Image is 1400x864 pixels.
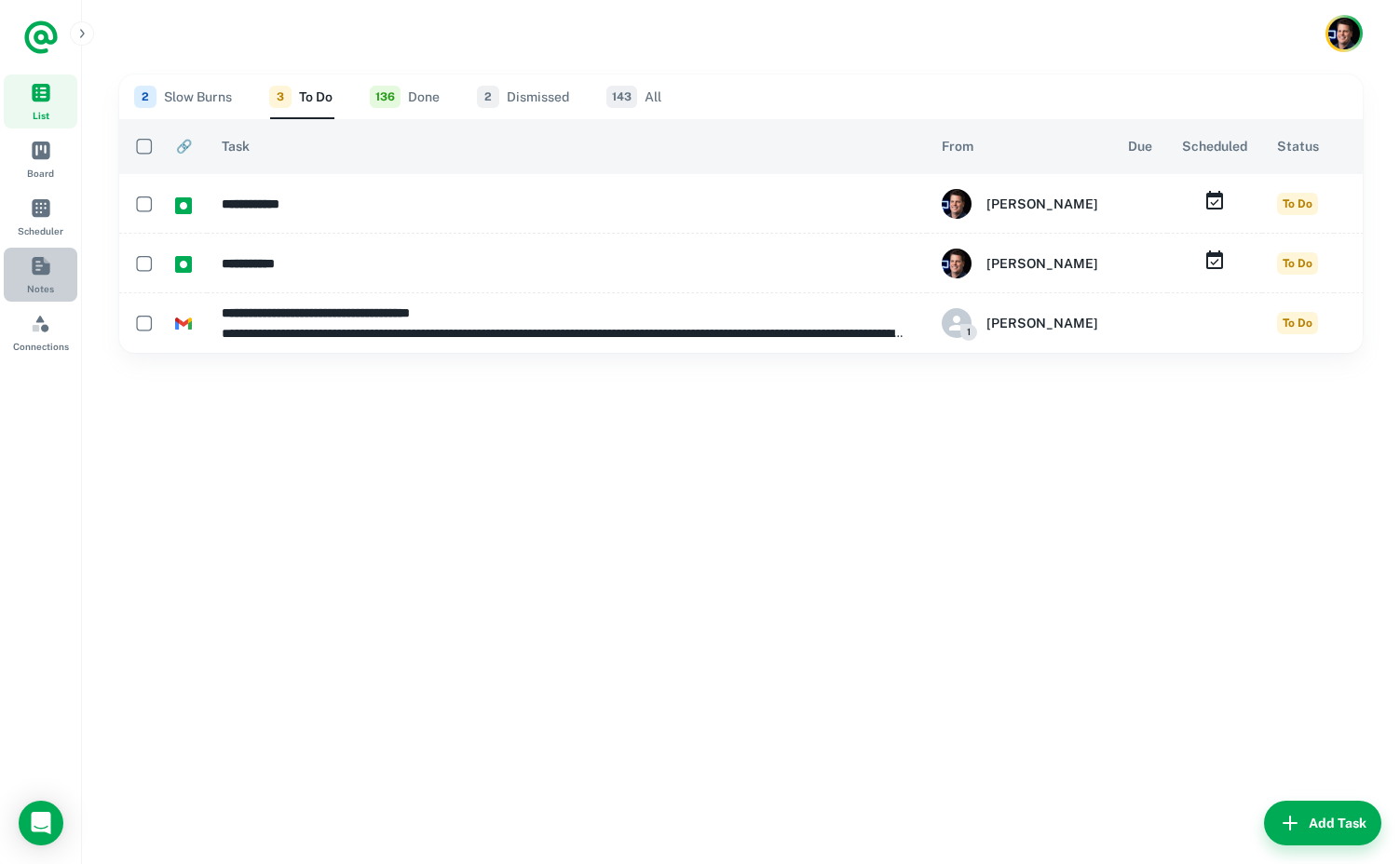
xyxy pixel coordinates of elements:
span: 136 [370,86,401,108]
span: From [942,135,973,157]
span: To Do [1277,252,1318,275]
a: Board [4,132,77,186]
span: Due [1128,135,1152,157]
div: Richie Lobb [942,308,1098,338]
img: https://app.briefmatic.com/assets/integrations/manual.png [175,197,192,214]
button: Add Task [1264,801,1381,845]
span: Scheduler [18,223,63,238]
img: Ross Howard [1328,18,1360,49]
a: Logo [22,19,60,56]
span: 143 [606,86,637,108]
span: 1 [960,324,977,341]
img: https://app.briefmatic.com/assets/integrations/gmail.png [175,316,192,332]
button: Account button [1325,15,1363,52]
span: To Do [1277,312,1318,334]
button: Done [370,74,440,119]
span: Status [1277,135,1319,157]
svg: Wednesday, 13 Aug ⋅ 10–10:30am [1203,250,1226,272]
button: Slow Burns [134,74,232,119]
span: Notes [27,281,54,296]
span: 2 [477,86,499,108]
a: Scheduler [4,190,77,244]
h6: [PERSON_NAME] [986,194,1098,214]
button: To Do [269,74,333,119]
div: Ross Howard [942,189,1098,219]
span: Scheduled [1182,135,1247,157]
img: ACg8ocLTSwdnLId6XXZhHKXZ45DGzAFEnZxo6--FnK847ku38oDiLwQz=s96-c [942,189,972,219]
span: To Do [1277,193,1318,215]
h6: [PERSON_NAME] [986,313,1098,333]
svg: Wednesday, 13 Aug ⋅ 6–6:30pm [1203,190,1226,212]
img: ACg8ocLTSwdnLId6XXZhHKXZ45DGzAFEnZxo6--FnK847ku38oDiLwQz=s96-c [942,249,972,278]
button: All [606,74,661,119]
a: Connections [4,305,77,359]
a: Notes [4,248,77,302]
span: 3 [269,86,292,108]
img: https://app.briefmatic.com/assets/integrations/manual.png [175,256,192,273]
a: List [4,74,77,128]
div: Load Chat [19,801,63,845]
h6: [PERSON_NAME] [986,253,1098,274]
span: 2 [134,86,156,108]
span: Task [222,135,250,157]
button: Dismissed [477,74,569,119]
span: Connections [13,339,69,354]
span: 🔗 [176,135,192,157]
span: Board [27,166,54,181]
span: List [33,108,49,123]
div: Ross Howard [942,249,1098,278]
